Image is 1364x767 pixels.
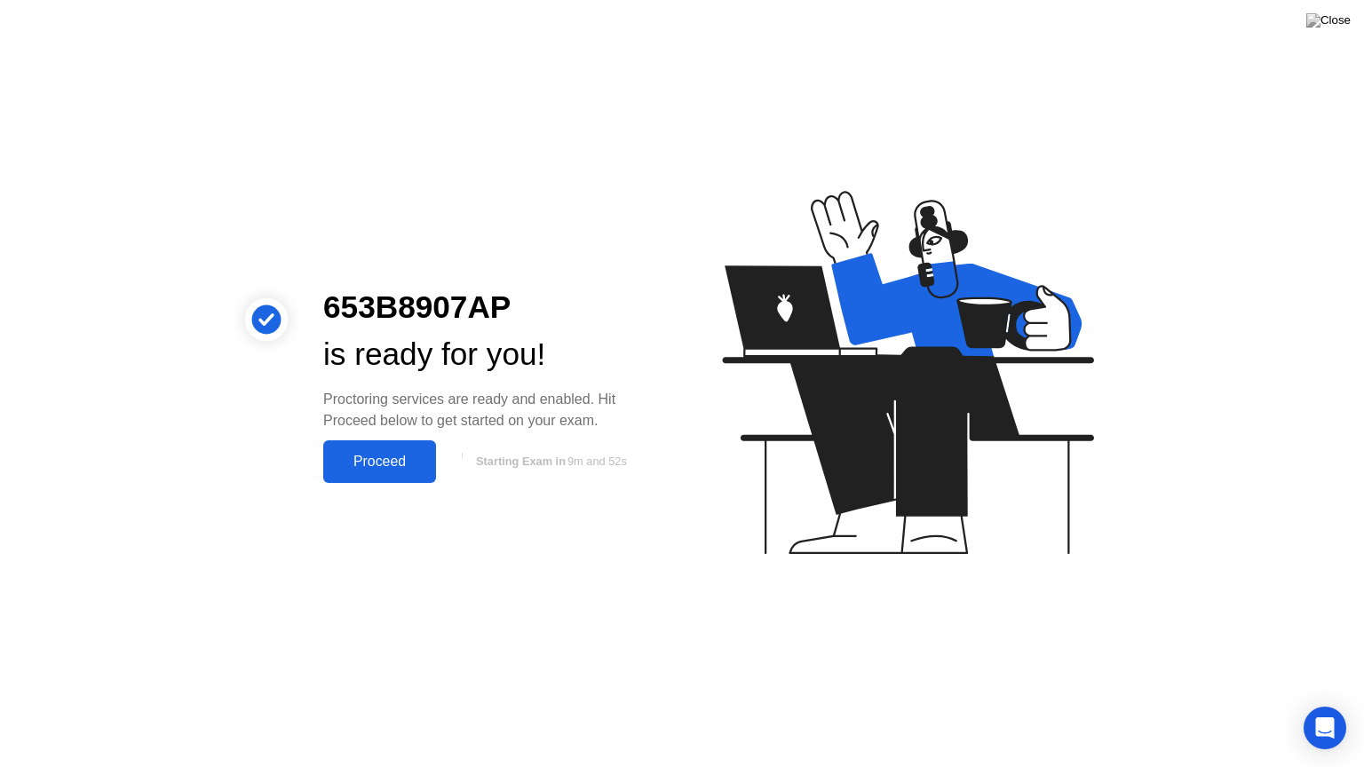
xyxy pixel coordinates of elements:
[323,440,436,483] button: Proceed
[567,455,627,468] span: 9m and 52s
[445,445,654,478] button: Starting Exam in9m and 52s
[329,454,431,470] div: Proceed
[323,284,654,331] div: 653B8907AP
[323,389,654,431] div: Proctoring services are ready and enabled. Hit Proceed below to get started on your exam.
[323,331,654,378] div: is ready for you!
[1306,13,1351,28] img: Close
[1304,707,1346,749] div: Open Intercom Messenger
